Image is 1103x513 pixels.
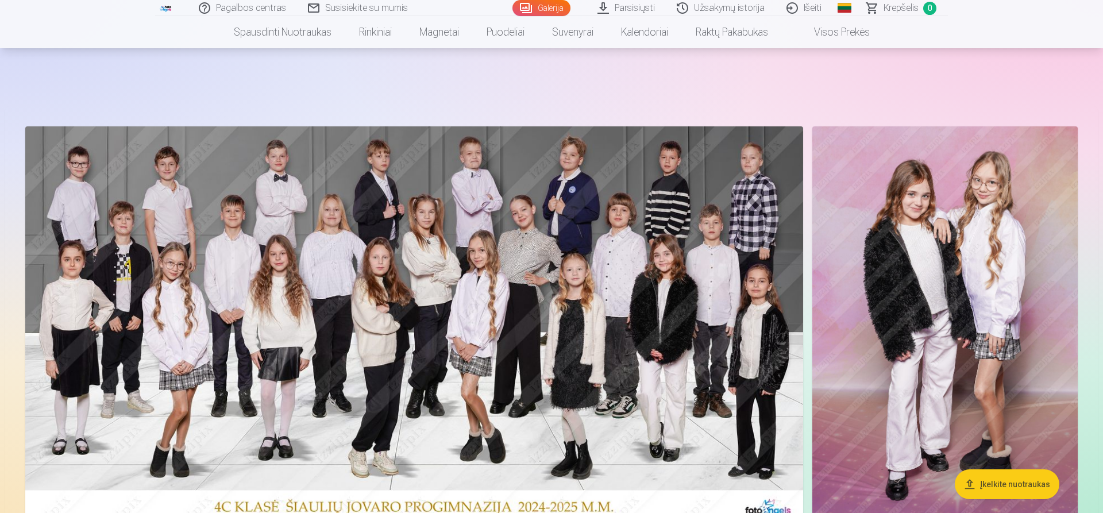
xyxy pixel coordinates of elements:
[607,16,682,48] a: Kalendoriai
[923,2,936,15] span: 0
[884,1,919,15] span: Krepšelis
[473,16,538,48] a: Puodeliai
[538,16,607,48] a: Suvenyrai
[345,16,406,48] a: Rinkiniai
[160,5,172,11] img: /fa5
[220,16,345,48] a: Spausdinti nuotraukas
[682,16,782,48] a: Raktų pakabukas
[955,469,1059,499] button: Įkelkite nuotraukas
[406,16,473,48] a: Magnetai
[782,16,884,48] a: Visos prekės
